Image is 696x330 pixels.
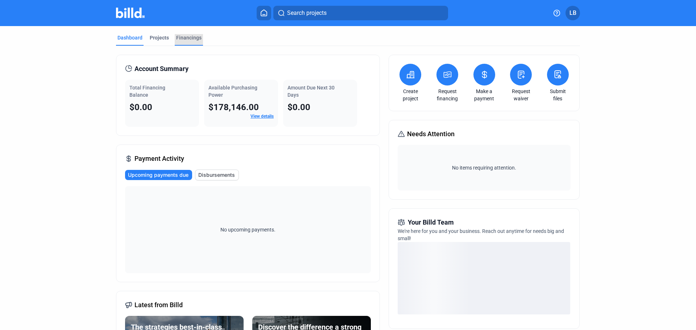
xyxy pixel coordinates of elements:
[208,102,259,112] span: $178,146.00
[216,226,280,233] span: No upcoming payments.
[472,88,497,102] a: Make a payment
[545,88,571,102] a: Submit files
[129,102,152,112] span: $0.00
[435,88,460,102] a: Request financing
[176,34,202,41] div: Financings
[398,242,570,314] div: loading
[125,170,192,180] button: Upcoming payments due
[287,85,335,98] span: Amount Due Next 30 Days
[198,171,235,179] span: Disbursements
[569,9,576,17] span: LB
[117,34,142,41] div: Dashboard
[195,170,239,180] button: Disbursements
[134,64,188,74] span: Account Summary
[208,85,257,98] span: Available Purchasing Power
[287,9,327,17] span: Search projects
[508,88,534,102] a: Request waiver
[398,88,423,102] a: Create project
[401,164,567,171] span: No items requiring attention.
[250,114,274,119] a: View details
[116,8,145,18] img: Billd Company Logo
[273,6,448,20] button: Search projects
[129,85,165,98] span: Total Financing Balance
[287,102,310,112] span: $0.00
[407,129,455,139] span: Needs Attention
[134,300,183,310] span: Latest from Billd
[565,6,580,20] button: LB
[134,154,184,164] span: Payment Activity
[398,228,564,241] span: We're here for you and your business. Reach out anytime for needs big and small!
[150,34,169,41] div: Projects
[128,171,188,179] span: Upcoming payments due
[408,217,454,227] span: Your Billd Team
